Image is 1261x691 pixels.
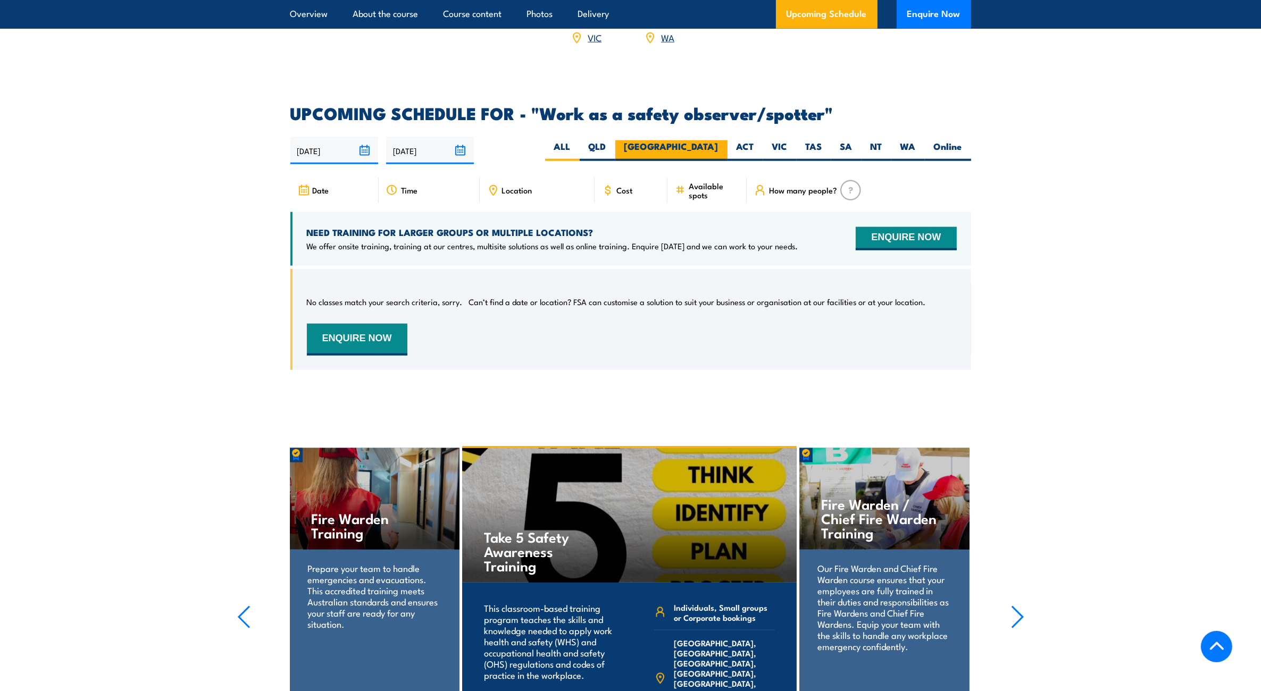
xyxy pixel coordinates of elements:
h4: Fire Warden Training [311,511,437,540]
h4: Take 5 Safety Awareness Training [484,529,609,572]
h4: NEED TRAINING FOR LARGER GROUPS OR MULTIPLE LOCATIONS? [307,226,798,238]
p: Prepare your team to handle emergencies and evacuations. This accredited training meets Australia... [307,562,441,629]
p: This classroom-based training program teaches the skills and knowledge needed to apply work healt... [484,602,615,680]
label: Online [925,140,971,161]
button: ENQUIRE NOW [856,227,956,250]
label: [GEOGRAPHIC_DATA] [615,140,728,161]
label: TAS [797,140,831,161]
a: WA [661,31,674,44]
h4: Fire Warden / Chief Fire Warden Training [821,496,947,540]
span: Location [502,186,532,195]
label: ACT [728,140,763,161]
label: QLD [580,140,615,161]
a: VIC [588,31,602,44]
label: NT [862,140,891,161]
input: From date [290,137,378,164]
p: Can’t find a date or location? FSA can customise a solution to suit your business or organisation... [469,297,926,307]
label: ALL [545,140,580,161]
span: Time [401,186,417,195]
p: No classes match your search criteria, sorry. [307,297,463,307]
label: VIC [763,140,797,161]
label: WA [891,140,925,161]
label: SA [831,140,862,161]
span: Date [313,186,329,195]
span: Available spots [689,181,739,199]
button: ENQUIRE NOW [307,324,407,356]
p: Our Fire Warden and Chief Fire Warden course ensures that your employees are fully trained in the... [817,562,951,652]
span: Cost [617,186,633,195]
p: We offer onsite training, training at our centres, multisite solutions as well as online training... [307,241,798,251]
input: To date [386,137,474,164]
span: Individuals, Small groups or Corporate bookings [674,602,775,622]
h2: UPCOMING SCHEDULE FOR - "Work as a safety observer/spotter" [290,105,971,120]
span: How many people? [769,186,837,195]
